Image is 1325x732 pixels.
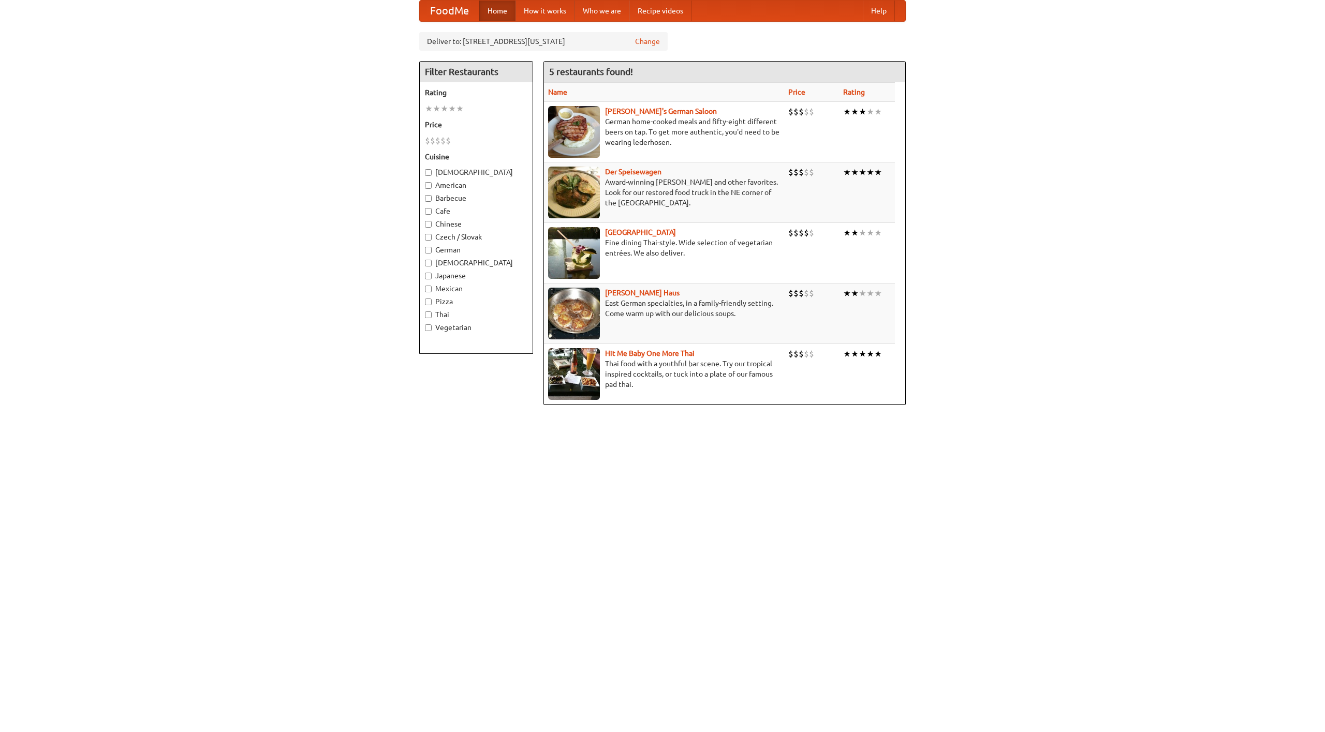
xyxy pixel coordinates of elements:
label: [DEMOGRAPHIC_DATA] [425,167,527,177]
li: $ [799,288,804,299]
a: How it works [516,1,575,21]
img: satay.jpg [548,227,600,279]
input: American [425,182,432,189]
li: $ [435,135,440,146]
li: ★ [859,348,866,360]
li: ★ [859,288,866,299]
label: Czech / Slovak [425,232,527,242]
a: FoodMe [420,1,479,21]
label: Cafe [425,206,527,216]
a: [GEOGRAPHIC_DATA] [605,228,676,236]
a: Who we are [575,1,629,21]
h4: Filter Restaurants [420,62,533,82]
li: $ [804,106,809,117]
li: $ [804,167,809,178]
li: $ [793,227,799,238]
a: Rating [843,88,865,96]
li: $ [430,135,435,146]
li: $ [809,227,814,238]
input: Thai [425,311,432,318]
label: Mexican [425,283,527,294]
input: Cafe [425,208,432,215]
li: ★ [851,348,859,360]
p: German home-cooked meals and fifty-eight different beers on tap. To get more authentic, you'd nee... [548,116,780,147]
p: East German specialties, in a family-friendly setting. Come warm up with our delicious soups. [548,298,780,319]
li: ★ [843,167,851,178]
a: Change [635,36,660,47]
li: $ [809,288,814,299]
li: ★ [866,167,874,178]
li: ★ [874,167,882,178]
input: Vegetarian [425,324,432,331]
input: German [425,247,432,253]
li: $ [799,167,804,178]
label: Pizza [425,296,527,307]
li: ★ [843,288,851,299]
li: ★ [866,288,874,299]
a: Recipe videos [629,1,691,21]
label: Vegetarian [425,322,527,333]
li: ★ [456,103,464,114]
li: $ [788,348,793,360]
li: $ [793,288,799,299]
a: [PERSON_NAME] Haus [605,289,680,297]
a: Hit Me Baby One More Thai [605,349,695,357]
img: esthers.jpg [548,106,600,158]
li: $ [799,106,804,117]
input: [DEMOGRAPHIC_DATA] [425,169,432,176]
li: ★ [851,288,859,299]
input: Barbecue [425,195,432,202]
input: Japanese [425,273,432,279]
li: $ [799,227,804,238]
li: $ [804,288,809,299]
li: ★ [851,227,859,238]
li: $ [804,348,809,360]
li: $ [788,288,793,299]
p: Thai food with a youthful bar scene. Try our tropical inspired cocktails, or tuck into a plate of... [548,358,780,390]
a: Der Speisewagen [605,168,661,176]
label: Chinese [425,219,527,229]
li: $ [440,135,446,146]
li: $ [793,348,799,360]
h5: Cuisine [425,152,527,162]
li: $ [804,227,809,238]
li: $ [809,348,814,360]
input: Mexican [425,286,432,292]
input: Czech / Slovak [425,234,432,241]
li: $ [793,167,799,178]
label: Barbecue [425,193,527,203]
li: $ [788,106,793,117]
li: $ [809,167,814,178]
a: Help [863,1,895,21]
img: babythai.jpg [548,348,600,400]
li: ★ [851,106,859,117]
h5: Price [425,119,527,130]
li: ★ [874,348,882,360]
li: ★ [859,106,866,117]
li: ★ [433,103,440,114]
label: German [425,245,527,255]
li: ★ [843,348,851,360]
label: [DEMOGRAPHIC_DATA] [425,258,527,268]
input: Pizza [425,298,432,305]
label: Japanese [425,271,527,281]
a: Price [788,88,805,96]
img: speisewagen.jpg [548,167,600,218]
p: Award-winning [PERSON_NAME] and other favorites. Look for our restored food truck in the NE corne... [548,177,780,208]
li: ★ [843,227,851,238]
li: $ [788,227,793,238]
li: ★ [866,348,874,360]
b: [PERSON_NAME]'s German Saloon [605,107,717,115]
li: $ [793,106,799,117]
li: ★ [874,106,882,117]
li: ★ [874,288,882,299]
a: Name [548,88,567,96]
p: Fine dining Thai-style. Wide selection of vegetarian entrées. We also deliver. [548,237,780,258]
img: kohlhaus.jpg [548,288,600,339]
li: ★ [859,227,866,238]
li: ★ [859,167,866,178]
